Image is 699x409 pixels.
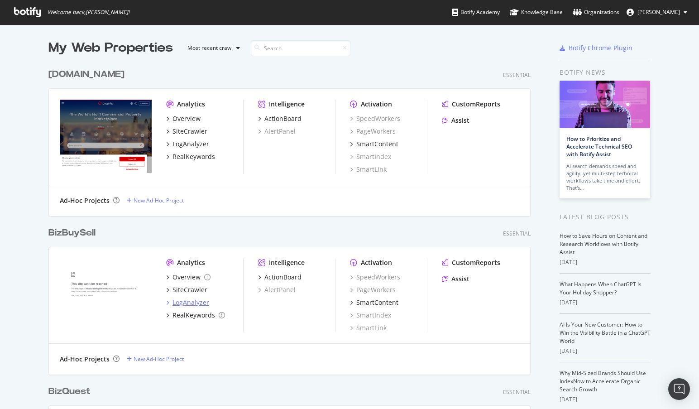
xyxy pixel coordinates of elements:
div: Overview [172,114,201,123]
a: RealKeywords [166,311,225,320]
a: RealKeywords [166,152,215,161]
div: Analytics [177,258,205,267]
div: LogAnalyzer [172,140,209,149]
div: Botify news [560,67,651,77]
a: Why Mid-Sized Brands Should Use IndexNow to Accelerate Organic Search Growth [560,369,646,393]
div: Ad-Hoc Projects [60,355,110,364]
a: Overview [166,273,211,282]
div: Activation [361,100,392,109]
a: [DOMAIN_NAME] [48,68,128,81]
span: Welcome back, [PERSON_NAME] ! [48,9,129,16]
a: SiteCrawler [166,285,207,294]
a: Assist [442,274,469,284]
div: Overview [172,273,201,282]
div: [DATE] [560,347,651,355]
div: Organizations [573,8,619,17]
div: RealKeywords [172,152,215,161]
a: SmartIndex [350,311,391,320]
a: New Ad-Hoc Project [127,355,184,363]
div: [DATE] [560,395,651,404]
div: Ad-Hoc Projects [60,196,110,205]
a: SpeedWorkers [350,273,400,282]
div: Essential [503,230,531,237]
div: AI search demands speed and agility, yet multi-step technical workflows take time and effort. Tha... [566,163,643,192]
div: My Web Properties [48,39,173,57]
div: LogAnalyzer [172,298,209,307]
div: SmartContent [356,140,398,149]
a: SpeedWorkers [350,114,400,123]
div: CustomReports [452,258,500,267]
div: Botify Chrome Plugin [569,43,632,53]
div: [DOMAIN_NAME] [48,68,124,81]
a: BizQuest [48,385,94,398]
div: Essential [503,388,531,396]
a: PageWorkers [350,285,396,294]
div: New Ad-Hoc Project [134,355,184,363]
div: Intelligence [269,100,305,109]
div: CustomReports [452,100,500,109]
div: Activation [361,258,392,267]
div: Analytics [177,100,205,109]
input: Search [251,40,350,56]
div: BizBuySell [48,226,96,240]
div: BizQuest [48,385,91,398]
div: Assist [451,116,469,125]
div: Intelligence [269,258,305,267]
a: AlertPanel [258,127,296,136]
button: [PERSON_NAME] [619,5,694,19]
div: Assist [451,274,469,284]
a: SiteCrawler [166,127,207,136]
a: CustomReports [442,100,500,109]
a: ActionBoard [258,273,302,282]
div: RealKeywords [172,311,215,320]
a: PageWorkers [350,127,396,136]
span: Tomek Pilch [637,8,680,16]
div: SiteCrawler [172,127,207,136]
a: ActionBoard [258,114,302,123]
a: Overview [166,114,201,123]
a: SmartLink [350,165,387,174]
a: BizBuySell [48,226,99,240]
div: New Ad-Hoc Project [134,197,184,204]
a: New Ad-Hoc Project [127,197,184,204]
div: ActionBoard [264,114,302,123]
div: SiteCrawler [172,285,207,294]
div: Open Intercom Messenger [668,378,690,400]
div: SmartContent [356,298,398,307]
a: CustomReports [442,258,500,267]
a: How to Prioritize and Accelerate Technical SEO with Botify Assist [566,135,632,158]
a: LogAnalyzer [166,298,209,307]
a: SmartLink [350,323,387,332]
div: [DATE] [560,258,651,266]
div: Knowledge Base [510,8,563,17]
a: What Happens When ChatGPT Is Your Holiday Shopper? [560,280,642,296]
div: ActionBoard [264,273,302,282]
a: AI Is Your New Customer: How to Win the Visibility Battle in a ChatGPT World [560,321,651,345]
div: Essential [503,71,531,79]
a: SmartContent [350,140,398,149]
div: Most recent crawl [187,45,233,51]
div: Botify Academy [452,8,500,17]
a: Assist [442,116,469,125]
a: LogAnalyzer [166,140,209,149]
div: [DATE] [560,298,651,307]
a: Botify Chrome Plugin [560,43,632,53]
a: AlertPanel [258,285,296,294]
img: bizbuysell.com [60,258,152,332]
a: SmartContent [350,298,398,307]
a: SmartIndex [350,152,391,161]
div: Latest Blog Posts [560,212,651,222]
button: Most recent crawl [180,41,244,55]
img: How to Prioritize and Accelerate Technical SEO with Botify Assist [560,81,650,128]
img: Loopnet.co.uk [60,100,152,173]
